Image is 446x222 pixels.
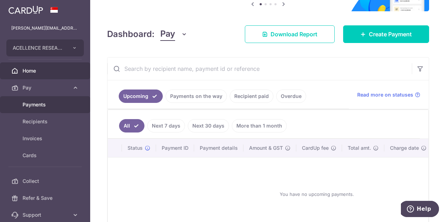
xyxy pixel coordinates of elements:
button: ACELLENCE RESEARCH FIELDWORK PTE. LTD. [6,39,84,56]
a: Read more on statuses [357,91,420,98]
a: All [119,119,144,132]
span: Support [23,211,69,218]
span: Help [16,5,30,11]
span: Total amt. [348,144,371,152]
button: Pay [160,27,187,41]
span: Pay [23,84,69,91]
span: Read more on statuses [357,91,413,98]
iframe: Opens a widget where you can find more information [401,201,439,218]
a: Next 7 days [147,119,185,132]
a: Create Payment [343,25,429,43]
input: Search by recipient name, payment id or reference [107,57,412,80]
span: Recipients [23,118,69,125]
a: Payments on the way [166,90,227,103]
th: Payment ID [156,139,194,157]
a: Upcoming [119,90,163,103]
th: Payment details [194,139,243,157]
a: Recipient paid [230,90,273,103]
span: Home [23,67,69,74]
span: Payments [23,101,69,108]
span: ACELLENCE RESEARCH FIELDWORK PTE. LTD. [13,44,65,51]
span: Invoices [23,135,69,142]
a: Overdue [276,90,306,103]
span: Download Report [271,30,317,38]
a: More than 1 month [232,119,287,132]
span: Charge date [390,144,419,152]
span: Amount & GST [249,144,283,152]
a: Download Report [245,25,335,43]
p: [PERSON_NAME][EMAIL_ADDRESS][PERSON_NAME][DOMAIN_NAME] [11,25,79,32]
img: CardUp [8,6,43,14]
span: Pay [160,27,175,41]
a: Next 30 days [188,119,229,132]
span: Create Payment [369,30,412,38]
span: Collect [23,178,69,185]
span: Cards [23,152,69,159]
h4: Dashboard: [107,28,155,41]
span: Status [128,144,143,152]
span: Refer & Save [23,195,69,202]
span: CardUp fee [302,144,329,152]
